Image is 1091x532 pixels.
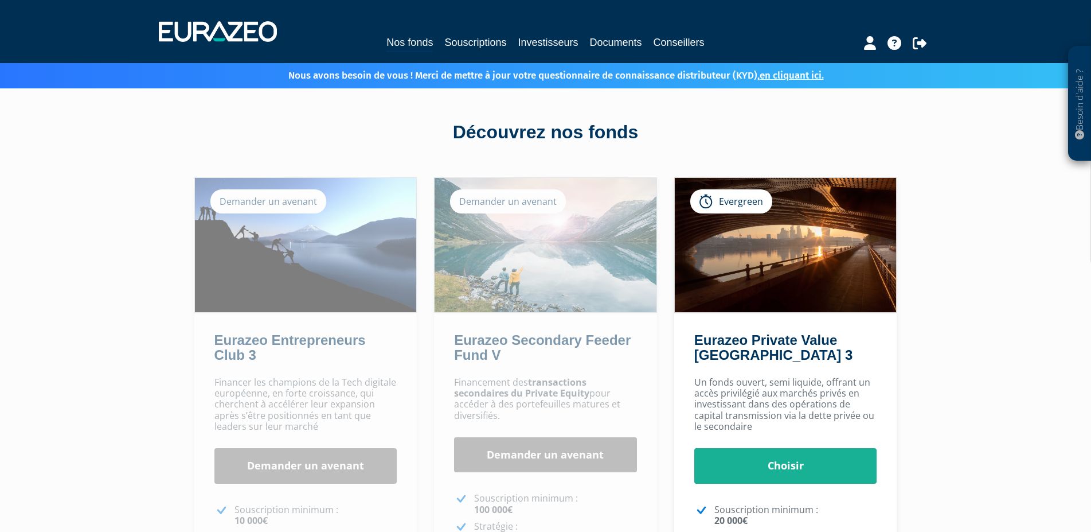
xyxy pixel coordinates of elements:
p: Besoin d'aide ? [1073,52,1086,156]
p: Souscription minimum : [474,493,637,515]
div: Demander un avenant [210,189,326,213]
a: Documents [590,34,642,51]
strong: 10 000€ [234,514,268,527]
p: Souscription minimum : [714,504,877,526]
a: Nos fonds [386,34,433,52]
p: Financer les champions de la Tech digitale européenne, en forte croissance, qui cherchent à accél... [214,377,397,432]
div: Demander un avenant [450,189,566,213]
strong: transactions secondaires du Private Equity [454,376,589,399]
img: 1732889491-logotype_eurazeo_blanc_rvb.png [159,21,277,42]
a: Demander un avenant [214,448,397,484]
strong: 100 000€ [474,503,513,516]
p: Souscription minimum : [234,504,397,526]
a: Eurazeo Private Value [GEOGRAPHIC_DATA] 3 [694,332,853,363]
img: Eurazeo Private Value Europe 3 [675,178,897,312]
img: Eurazeo Entrepreneurs Club 3 [195,178,417,312]
a: Choisir [694,448,877,484]
a: Investisseurs [518,34,578,51]
a: Eurazeo Entrepreneurs Club 3 [214,332,366,363]
a: Demander un avenant [454,437,637,473]
a: en cliquant ici. [760,69,824,81]
div: Découvrez nos fonds [219,119,873,146]
p: Nous avons besoin de vous ! Merci de mettre à jour votre questionnaire de connaissance distribute... [255,66,824,83]
p: Financement des pour accéder à des portefeuilles matures et diversifiés. [454,377,637,421]
a: Eurazeo Secondary Feeder Fund V [454,332,631,363]
p: Un fonds ouvert, semi liquide, offrant un accès privilégié aux marchés privés en investissant dan... [694,377,877,432]
img: Eurazeo Secondary Feeder Fund V [435,178,656,312]
a: Souscriptions [444,34,506,51]
strong: 20 000€ [714,514,748,527]
div: Evergreen [690,189,772,213]
a: Conseillers [654,34,705,51]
